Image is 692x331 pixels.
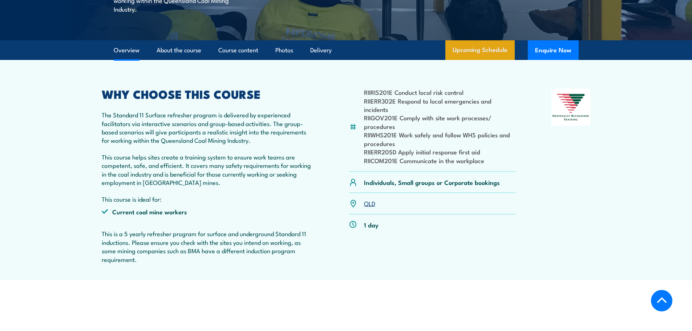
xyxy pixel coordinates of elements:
[364,130,516,148] li: RIIWHS201E Work safely and follow WHS policies and procedures
[114,41,139,60] a: Overview
[102,207,208,216] li: Current coal mine workers
[364,97,516,114] li: RIIERR302E Respond to local emergencies and incidents
[364,148,516,156] li: RIIERR205D Apply initial response first aid
[364,156,516,165] li: RIICOM201E Communicate in the workplace
[275,41,293,60] a: Photos
[364,178,500,186] p: Individuals, Small groups or Corporate bookings
[445,40,515,60] a: Upcoming Schedule
[364,221,379,229] p: 1 day
[528,40,579,60] button: Enquire Now
[102,229,314,263] p: This is a 5 yearly refresher program for surface and underground Standard 11 inductions. Please e...
[157,41,201,60] a: About the course
[364,113,516,130] li: RIIGOV201E Comply with site work processes/ procedures
[218,41,258,60] a: Course content
[364,88,516,96] li: RIIRIS201E Conduct local risk control
[102,89,314,99] h2: WHY CHOOSE THIS COURSE
[102,153,314,187] p: This course helps sites create a training system to ensure work teams are competent, safe, and ef...
[364,199,375,207] a: QLD
[310,41,332,60] a: Delivery
[102,110,314,145] p: The Standard 11 Surface refresher program is delivered by experienced facilitators via interactiv...
[551,89,591,126] img: Nationally Recognised Training logo.
[102,195,314,203] p: This course is ideal for:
